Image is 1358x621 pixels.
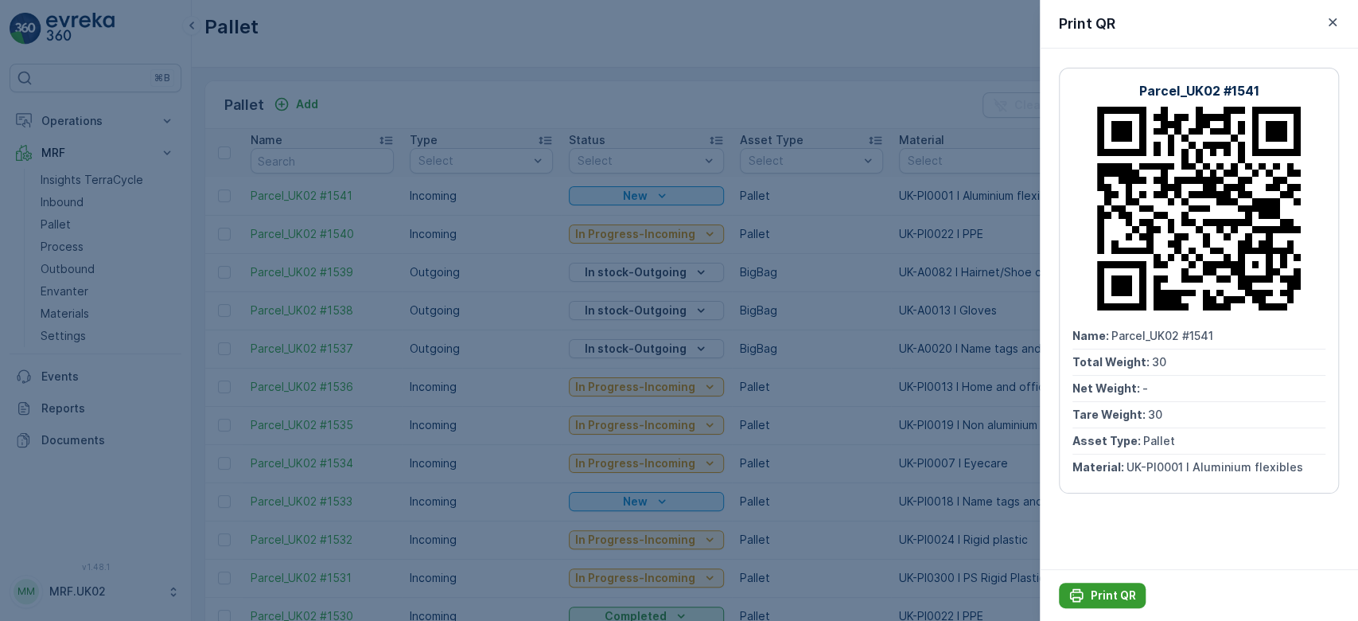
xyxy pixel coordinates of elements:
span: 30 [1152,355,1166,369]
span: Net Weight : [14,314,84,327]
span: Total Weight : [14,287,93,301]
span: FD Pallet [84,366,134,380]
span: UK-PI0022 I PPE [68,393,157,406]
span: - [93,287,99,301]
p: Print QR [1091,588,1136,603]
span: Tare Weight : [14,340,89,353]
button: Print QR [1059,583,1146,608]
span: Pallet [1143,434,1175,447]
span: Asset Type : [14,366,84,380]
p: Print QR [1059,13,1115,35]
span: - [89,340,95,353]
span: Name : [14,261,53,275]
p: Parcel_UK02 #1541 [1139,81,1259,100]
span: Name : [1072,329,1111,342]
span: Material : [1072,460,1126,474]
span: Tare Weight : [1072,408,1148,421]
p: FD730 - RoslinCT (RightCycle) [DATE] #1 [549,14,807,33]
span: Total Weight : [1072,355,1152,369]
span: 30 [1148,408,1162,421]
span: FD730 - RoslinCT (RightCycle) [DATE] #1 [53,261,276,275]
span: - [84,314,89,327]
span: UK-PI0001 I Aluminium flexibles [1126,460,1303,474]
span: Net Weight : [1072,381,1142,395]
span: - [1142,381,1148,395]
span: Asset Type : [1072,434,1143,447]
span: Parcel_UK02 #1541 [1111,329,1213,342]
span: Material : [14,393,68,406]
